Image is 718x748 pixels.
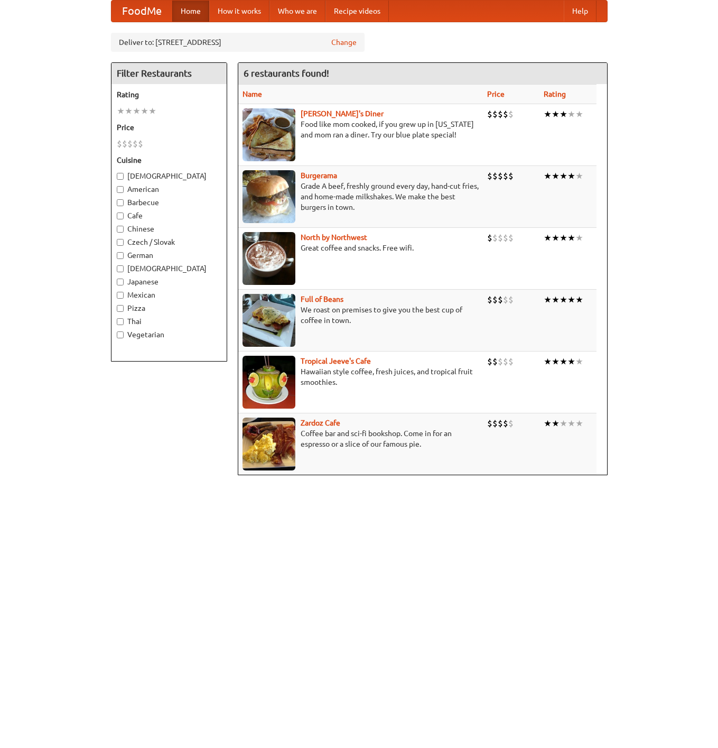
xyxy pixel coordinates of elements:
[243,304,479,326] p: We roast on premises to give you the best cup of coffee in town.
[117,197,221,208] label: Barbecue
[301,357,371,365] a: Tropical Jeeve's Cafe
[575,356,583,367] li: ★
[503,418,508,429] li: $
[117,263,221,274] label: [DEMOGRAPHIC_DATA]
[117,173,124,180] input: [DEMOGRAPHIC_DATA]
[117,290,221,300] label: Mexican
[508,232,514,244] li: $
[567,108,575,120] li: ★
[243,428,479,449] p: Coffee bar and sci-fi bookshop. Come in for an espresso or a slice of our famous pie.
[243,119,479,140] p: Food like mom cooked, if you grew up in [US_STATE] and mom ran a diner. Try our blue plate special!
[552,170,560,182] li: ★
[117,279,124,285] input: Japanese
[243,243,479,253] p: Great coffee and snacks. Free wifi.
[498,170,503,182] li: $
[567,170,575,182] li: ★
[133,138,138,150] li: $
[117,122,221,133] h5: Price
[117,316,221,327] label: Thai
[492,170,498,182] li: $
[560,294,567,306] li: ★
[117,155,221,165] h5: Cuisine
[503,294,508,306] li: $
[331,37,357,48] a: Change
[117,105,125,117] li: ★
[209,1,269,22] a: How it works
[111,1,172,22] a: FoodMe
[487,232,492,244] li: $
[117,303,221,313] label: Pizza
[117,329,221,340] label: Vegetarian
[487,356,492,367] li: $
[560,170,567,182] li: ★
[487,108,492,120] li: $
[544,108,552,120] li: ★
[492,418,498,429] li: $
[117,171,221,181] label: [DEMOGRAPHIC_DATA]
[508,418,514,429] li: $
[487,90,505,98] a: Price
[508,294,514,306] li: $
[575,108,583,120] li: ★
[117,318,124,325] input: Thai
[552,108,560,120] li: ★
[325,1,389,22] a: Recipe videos
[575,232,583,244] li: ★
[301,295,343,303] a: Full of Beans
[552,232,560,244] li: ★
[544,418,552,429] li: ★
[503,108,508,120] li: $
[567,356,575,367] li: ★
[544,294,552,306] li: ★
[567,232,575,244] li: ★
[127,138,133,150] li: $
[492,232,498,244] li: $
[560,108,567,120] li: ★
[117,252,124,259] input: German
[172,1,209,22] a: Home
[243,294,295,347] img: beans.jpg
[117,213,124,219] input: Cafe
[552,356,560,367] li: ★
[508,170,514,182] li: $
[117,239,124,246] input: Czech / Slovak
[243,170,295,223] img: burgerama.jpg
[544,232,552,244] li: ★
[111,63,227,84] h4: Filter Restaurants
[544,90,566,98] a: Rating
[269,1,325,22] a: Who we are
[503,356,508,367] li: $
[301,109,384,118] a: [PERSON_NAME]'s Diner
[133,105,141,117] li: ★
[243,181,479,213] p: Grade A beef, freshly ground every day, hand-cut fries, and home-made milkshakes. We make the bes...
[567,294,575,306] li: ★
[301,233,367,242] b: North by Northwest
[498,294,503,306] li: $
[544,356,552,367] li: ★
[243,418,295,470] img: zardoz.jpg
[575,418,583,429] li: ★
[117,265,124,272] input: [DEMOGRAPHIC_DATA]
[503,170,508,182] li: $
[117,305,124,312] input: Pizza
[508,108,514,120] li: $
[117,331,124,338] input: Vegetarian
[552,418,560,429] li: ★
[487,294,492,306] li: $
[498,356,503,367] li: $
[117,224,221,234] label: Chinese
[117,199,124,206] input: Barbecue
[117,276,221,287] label: Japanese
[492,356,498,367] li: $
[544,170,552,182] li: ★
[498,418,503,429] li: $
[301,419,340,427] a: Zardoz Cafe
[111,33,365,52] div: Deliver to: [STREET_ADDRESS]
[567,418,575,429] li: ★
[492,108,498,120] li: $
[575,170,583,182] li: ★
[503,232,508,244] li: $
[243,232,295,285] img: north.jpg
[117,237,221,247] label: Czech / Slovak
